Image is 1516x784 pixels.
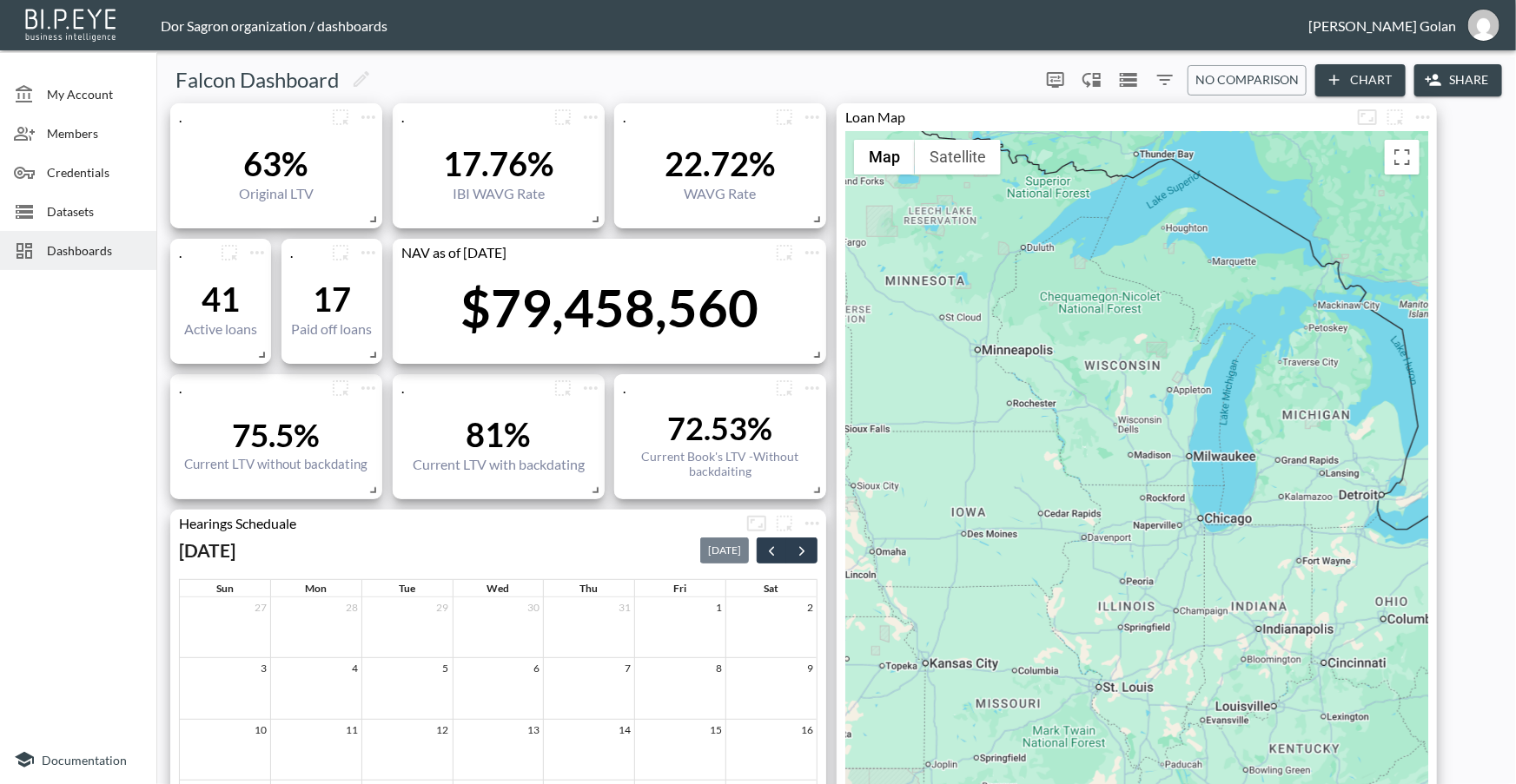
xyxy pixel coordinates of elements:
[180,658,271,719] td: August 3, 2025
[1315,64,1406,96] button: Chart
[1456,4,1512,46] button: amir@ibi.co.il
[327,103,354,131] button: more
[1308,17,1456,34] div: [PERSON_NAME] Golan
[281,244,327,260] div: .
[251,720,270,740] a: August 10, 2025
[243,239,271,267] button: more
[771,103,798,131] button: more
[615,597,634,617] a: July 31, 2025
[725,719,817,780] td: August 16, 2025
[549,374,577,402] button: more
[635,719,726,780] td: August 15, 2025
[1414,64,1502,96] button: Share
[798,510,826,537] button: more
[798,374,826,402] span: Chart settings
[354,103,382,131] button: more
[760,580,782,596] a: Saturday
[342,597,361,617] a: July 28, 2025
[614,379,771,396] div: .
[577,103,605,131] button: more
[798,720,817,740] a: August 16, 2025
[395,580,419,596] a: Tuesday
[665,143,776,183] div: 22.72%
[342,720,361,740] a: August 11, 2025
[786,537,818,564] button: Next month
[47,163,142,181] span: Credentials
[712,658,725,678] a: August 8, 2025
[524,597,543,617] a: July 30, 2025
[215,242,243,259] span: Attach chart to a group
[170,244,215,260] div: .
[47,85,142,103] span: My Account
[837,109,1354,125] div: Loan Map
[292,279,373,319] div: 17
[14,749,142,770] a: Documentation
[577,580,602,596] a: Thursday
[725,658,817,719] td: August 9, 2025
[577,374,605,402] span: Chart settings
[700,537,749,563] button: [DATE]
[725,597,817,658] td: August 2, 2025
[483,580,513,596] a: Wednesday
[524,720,543,740] a: August 13, 2025
[47,202,142,221] span: Datasets
[915,140,1001,175] button: Show satellite imagery
[743,510,771,537] button: Fullscreen
[251,597,270,617] a: July 27, 2025
[443,143,554,183] div: 17.76%
[621,658,634,678] a: August 7, 2025
[361,719,453,780] td: August 12, 2025
[670,580,690,596] a: Friday
[1409,103,1437,131] span: Chart settings
[1409,103,1437,131] button: more
[170,515,743,531] div: Hearings Scheduale
[453,658,544,719] td: August 6, 2025
[271,597,362,658] td: July 28, 2025
[161,17,1308,34] div: Dor Sagron organization / dashboards
[665,185,776,201] div: WAVG Rate
[327,107,354,123] span: Attach chart to a group
[460,276,758,339] div: $79,458,560
[170,379,327,396] div: .
[1195,69,1299,91] span: No comparison
[348,658,361,678] a: August 4, 2025
[393,109,549,125] div: .
[327,374,354,402] button: more
[577,103,605,131] span: Chart settings
[635,597,726,658] td: August 1, 2025
[413,456,585,472] div: Current LTV with backdating
[1042,66,1069,94] button: more
[257,658,270,678] a: August 3, 2025
[771,378,798,394] span: Attach chart to a group
[854,140,915,175] button: Show street map
[635,658,726,719] td: August 8, 2025
[1042,66,1069,94] span: Display settings
[615,720,634,740] a: August 14, 2025
[453,597,544,658] td: July 30, 2025
[549,378,577,394] span: Attach chart to a group
[184,279,257,319] div: 41
[327,239,354,267] button: more
[215,239,243,267] button: more
[771,374,798,402] button: more
[361,597,453,658] td: July 29, 2025
[771,107,798,123] span: Attach chart to a group
[757,537,788,564] button: Previous month
[292,320,373,337] div: Paid off loans
[1188,65,1307,96] button: No comparison
[239,143,314,183] div: 63%
[712,597,725,617] a: August 1, 2025
[443,185,554,201] div: IBI WAVG Rate
[354,239,382,267] span: Chart settings
[798,103,826,131] span: Chart settings
[185,415,368,454] div: 75.5%
[1468,10,1499,41] img: b60eb1e829f882aa23219c725e57e04d
[184,320,257,337] div: Active loans
[530,658,543,678] a: August 6, 2025
[706,720,725,740] a: August 15, 2025
[47,241,142,260] span: Dashboards
[798,374,826,402] button: more
[544,597,635,658] td: July 31, 2025
[393,244,771,260] div: NAV as of 18/08/2025
[354,374,382,402] span: Chart settings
